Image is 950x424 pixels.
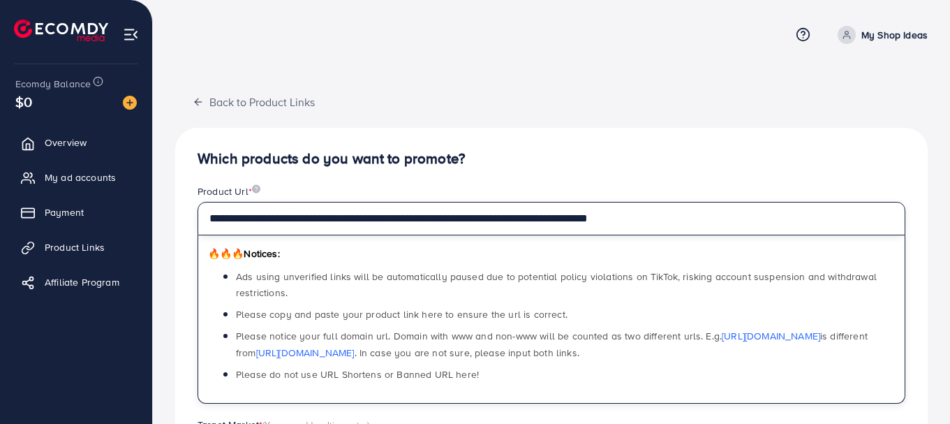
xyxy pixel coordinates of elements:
img: menu [123,27,139,43]
a: Payment [10,198,142,226]
span: Ads using unverified links will be automatically paused due to potential policy violations on Tik... [236,270,877,300]
img: image [123,96,137,110]
button: Back to Product Links [175,87,332,117]
a: [URL][DOMAIN_NAME] [722,329,820,343]
h4: Which products do you want to promote? [198,150,905,168]
span: Payment [45,205,84,219]
a: Product Links [10,233,142,261]
span: $0 [15,92,32,112]
p: My Shop Ideas [861,27,928,43]
span: Please notice your full domain url. Domain with www and non-www will be counted as two different ... [236,329,868,359]
span: Please do not use URL Shortens or Banned URL here! [236,367,479,381]
a: Overview [10,129,142,156]
span: Affiliate Program [45,275,119,289]
a: [URL][DOMAIN_NAME] [256,346,355,360]
a: My ad accounts [10,163,142,191]
a: My Shop Ideas [832,26,928,44]
img: image [252,184,260,193]
span: Product Links [45,240,105,254]
label: Product Url [198,184,260,198]
span: Ecomdy Balance [15,77,91,91]
iframe: Chat [891,361,940,414]
span: 🔥🔥🔥 [208,247,244,261]
span: Please copy and paste your product link here to ensure the url is correct. [236,307,567,321]
img: logo [14,20,108,41]
span: Notices: [208,247,280,261]
span: My ad accounts [45,170,116,184]
a: Affiliate Program [10,268,142,296]
span: Overview [45,136,87,149]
